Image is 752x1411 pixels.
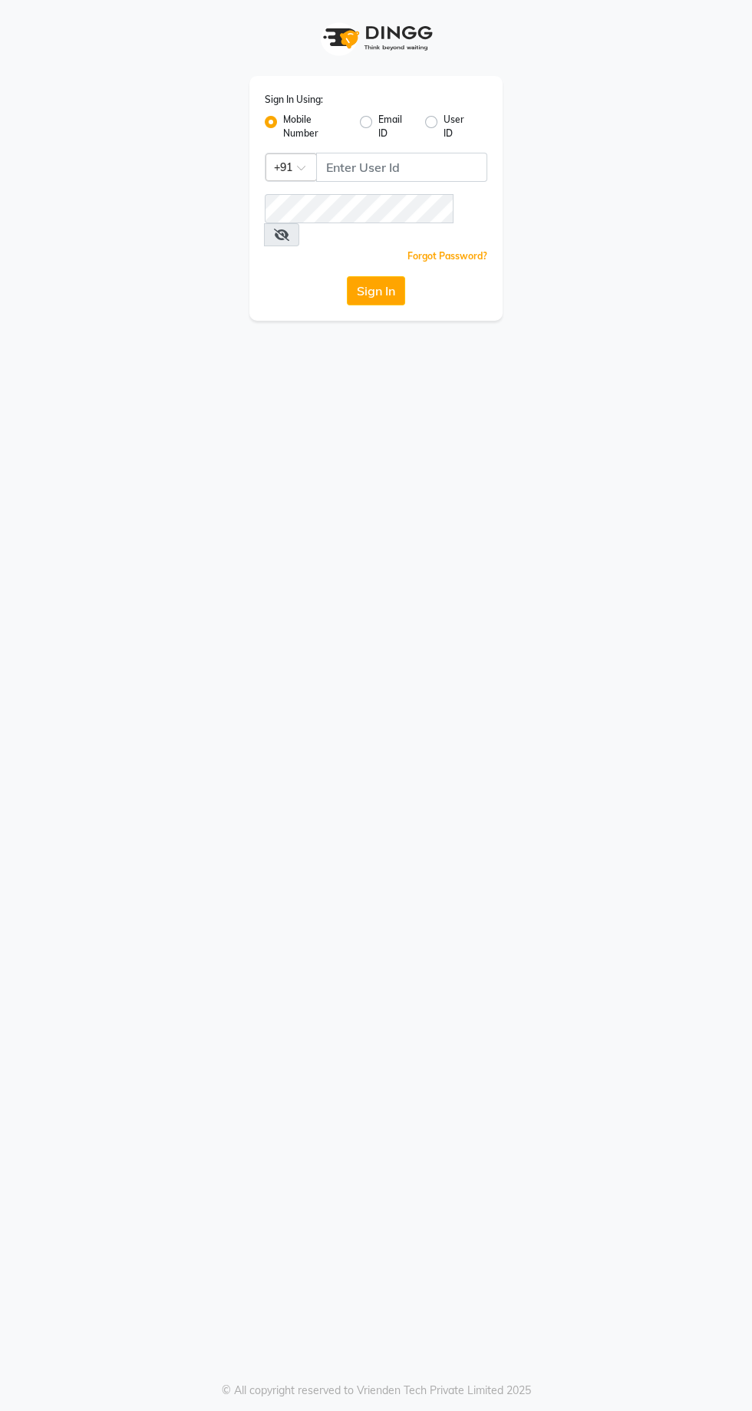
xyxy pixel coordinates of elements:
button: Sign In [347,276,405,305]
input: Username [316,153,487,182]
input: Username [265,194,454,223]
a: Forgot Password? [407,250,487,262]
label: Mobile Number [283,113,348,140]
label: Email ID [378,113,413,140]
img: logo1.svg [315,15,437,61]
label: Sign In Using: [265,93,323,107]
label: User ID [444,113,475,140]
